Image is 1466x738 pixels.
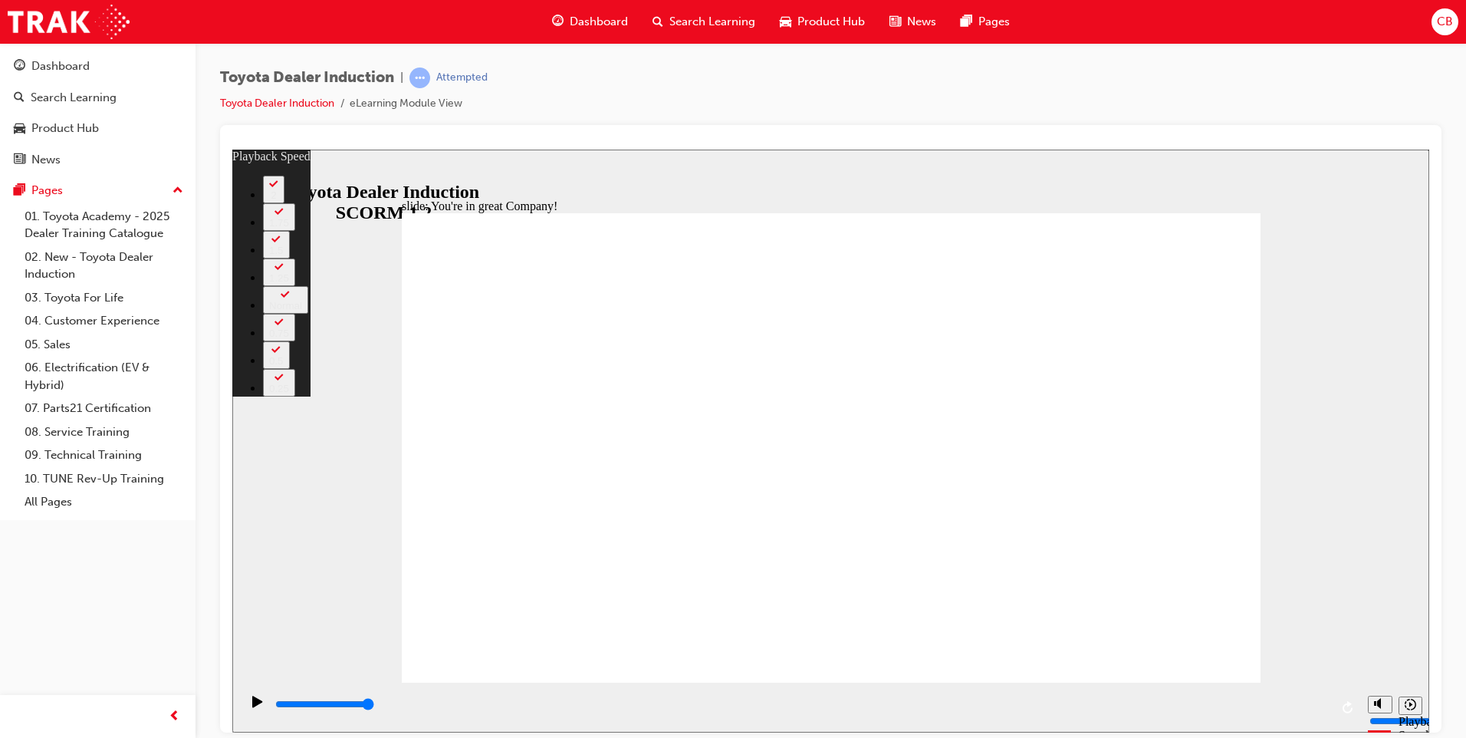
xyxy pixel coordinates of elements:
[169,707,180,726] span: prev-icon
[8,5,130,39] img: Trak
[18,397,189,420] a: 07. Parts21 Certification
[18,490,189,514] a: All Pages
[173,181,183,201] span: up-icon
[31,58,90,75] div: Dashboard
[18,333,189,357] a: 05. Sales
[400,69,403,87] span: |
[1137,565,1236,578] input: volume
[220,97,334,110] a: Toyota Dealer Induction
[14,184,25,198] span: pages-icon
[18,309,189,333] a: 04. Customer Experience
[780,12,791,31] span: car-icon
[409,68,430,88] span: learningRecordVerb_ATTEMPT-icon
[1105,547,1128,570] button: Replay (Ctrl+Alt+R)
[31,89,117,107] div: Search Learning
[350,95,462,113] li: eLearning Module View
[14,153,25,167] span: news-icon
[6,146,189,174] a: News
[907,13,936,31] span: News
[669,13,755,31] span: Search Learning
[1431,8,1458,35] button: CB
[18,420,189,444] a: 08. Service Training
[14,60,25,74] span: guage-icon
[1437,13,1453,31] span: CB
[1128,533,1189,583] div: misc controls
[552,12,564,31] span: guage-icon
[6,84,189,112] a: Search Learning
[1166,547,1190,565] button: Playback speed
[877,6,948,38] a: news-iconNews
[797,13,865,31] span: Product Hub
[6,52,189,81] a: Dashboard
[1136,546,1160,564] button: Mute (Ctrl+Alt+M)
[540,6,640,38] a: guage-iconDashboard
[14,122,25,136] span: car-icon
[31,26,52,54] button: 2
[37,40,46,51] div: 2
[6,176,189,205] button: Pages
[31,182,63,199] div: Pages
[6,49,189,176] button: DashboardSearch LearningProduct HubNews
[889,12,901,31] span: news-icon
[220,69,394,87] span: Toyota Dealer Induction
[6,114,189,143] a: Product Hub
[978,13,1010,31] span: Pages
[31,120,99,137] div: Product Hub
[18,205,189,245] a: 01. Toyota Academy - 2025 Dealer Training Catalogue
[43,549,142,561] input: slide progress
[31,151,61,169] div: News
[640,6,768,38] a: search-iconSearch Learning
[436,71,488,85] div: Attempted
[8,533,1128,583] div: playback controls
[768,6,877,38] a: car-iconProduct Hub
[18,286,189,310] a: 03. Toyota For Life
[1166,565,1189,593] div: Playback Speed
[8,545,34,572] button: Play (Ctrl+Alt+P)
[18,356,189,397] a: 06. Electrification (EV & Hybrid)
[961,12,972,31] span: pages-icon
[948,6,1022,38] a: pages-iconPages
[570,13,628,31] span: Dashboard
[18,443,189,467] a: 09. Technical Training
[14,91,25,105] span: search-icon
[18,467,189,491] a: 10. TUNE Rev-Up Training
[652,12,663,31] span: search-icon
[18,245,189,286] a: 02. New - Toyota Dealer Induction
